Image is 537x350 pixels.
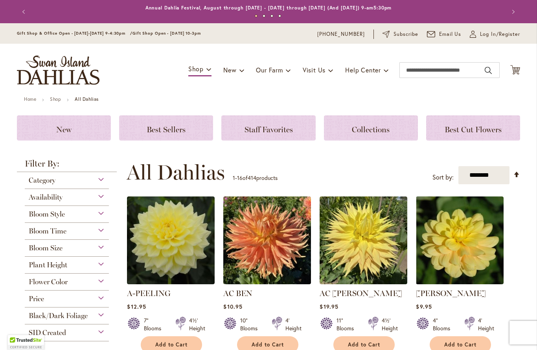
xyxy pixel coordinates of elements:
div: 7" Blooms [144,317,166,332]
div: 10" Blooms [240,317,262,332]
span: Collections [352,125,390,134]
a: Log In/Register [470,30,520,38]
span: $10.95 [223,303,242,310]
span: Shop [188,65,204,73]
span: 1 [233,174,235,181]
a: [PERSON_NAME] [416,289,486,298]
a: Subscribe [383,30,418,38]
span: Staff Favorites [245,125,293,134]
span: All Dahlias [127,161,225,184]
span: Subscribe [394,30,418,38]
span: Email Us [439,30,462,38]
a: [PHONE_NUMBER] [317,30,365,38]
img: AC BEN [223,196,311,284]
img: AHOY MATEY [416,196,504,284]
span: Gift Shop & Office Open - [DATE]-[DATE] 9-4:30pm / [17,31,132,36]
a: Collections [324,115,418,141]
span: Best Cut Flowers [445,125,502,134]
div: 4½' Height [189,317,205,332]
span: Plant Height [29,261,67,269]
div: 4½' Height [382,317,398,332]
span: Availability [29,193,63,202]
a: AC BEN [223,289,252,298]
strong: All Dahlias [75,96,99,102]
div: 11" Blooms [337,317,359,332]
a: Staff Favorites [221,115,315,141]
span: New [223,66,236,74]
strong: Filter By: [17,159,117,172]
span: $12.95 [127,303,146,310]
span: New [56,125,72,134]
iframe: Launch Accessibility Center [6,322,28,344]
button: 3 of 4 [270,15,273,17]
button: 1 of 4 [255,15,257,17]
a: Best Sellers [119,115,213,141]
a: Annual Dahlia Festival, August through [DATE] - [DATE] through [DATE] (And [DATE]) 9-am5:30pm [145,5,392,11]
img: AC Jeri [320,196,407,284]
span: Bloom Time [29,227,66,235]
a: AC BEN [223,278,311,286]
span: Price [29,294,44,303]
a: AC Jeri [320,278,407,286]
span: Bloom Style [29,210,65,219]
a: A-Peeling [127,278,215,286]
a: Home [24,96,36,102]
a: Email Us [427,30,462,38]
a: A-PEELING [127,289,171,298]
a: Shop [50,96,61,102]
div: 4' Height [285,317,302,332]
a: AC [PERSON_NAME] [320,289,402,298]
a: Best Cut Flowers [426,115,520,141]
span: Best Sellers [147,125,186,134]
span: $19.95 [320,303,338,310]
span: Flower Color [29,278,68,286]
div: 4' Height [478,317,494,332]
span: Visit Us [303,66,326,74]
span: Add to Cart [348,341,380,348]
span: 414 [248,174,256,181]
span: Bloom Size [29,244,63,252]
p: - of products [233,172,278,184]
span: Add to Cart [252,341,284,348]
span: Category [29,176,55,185]
img: A-Peeling [127,196,215,284]
span: Gift Shop Open - [DATE] 10-3pm [132,31,201,36]
a: store logo [17,56,99,85]
span: Log In/Register [480,30,520,38]
button: Next [504,4,520,20]
span: $9.95 [416,303,432,310]
span: Black/Dark Foliage [29,311,88,320]
span: Help Center [345,66,381,74]
a: AHOY MATEY [416,278,504,286]
span: 16 [237,174,243,181]
div: 4" Blooms [433,317,455,332]
label: Sort by: [432,170,454,185]
span: SID Created [29,328,66,337]
button: 2 of 4 [263,15,265,17]
a: New [17,115,111,141]
span: Add to Cart [444,341,476,348]
button: 4 of 4 [278,15,281,17]
button: Previous [17,4,33,20]
span: Our Farm [256,66,283,74]
span: Add to Cart [155,341,188,348]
